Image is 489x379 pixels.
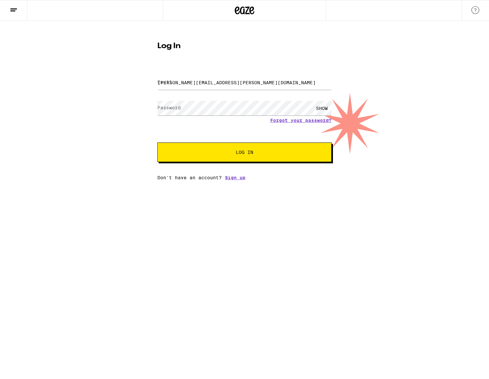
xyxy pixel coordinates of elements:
[157,105,181,110] label: Password
[236,150,253,155] span: Log In
[157,142,332,162] button: Log In
[4,5,47,10] span: Hi. Need any help?
[225,175,245,180] a: Sign up
[312,101,332,115] div: SHOW
[157,79,172,85] label: Email
[157,175,332,180] div: Don't have an account?
[157,42,332,50] h1: Log In
[157,75,332,90] input: Email
[270,118,332,123] a: Forgot your password?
